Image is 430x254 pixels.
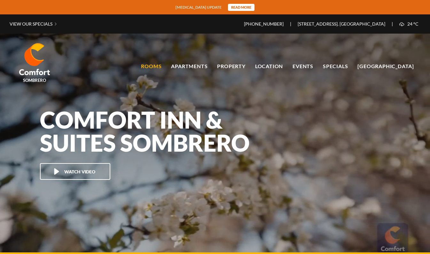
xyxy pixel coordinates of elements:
a: [PHONE_NUMBER] [244,21,290,27]
h1: Comfort Inn & Suites Sombrero [40,108,264,154]
a: View our specials [10,14,52,34]
img: Watch Video [53,168,60,175]
a: Property [217,61,245,71]
span: [MEDICAL_DATA] update [176,4,222,10]
a: Location [255,61,283,71]
button: Watch Video [40,163,110,180]
a: Events [293,61,313,71]
span: | [244,14,392,34]
a: Rooms [141,61,161,71]
span: 24 °C [393,21,418,27]
span: Watch Video [64,169,95,174]
div: | [392,14,420,34]
a: Specials [323,61,348,71]
a: Apartments [171,61,207,71]
a: [STREET_ADDRESS]. [GEOGRAPHIC_DATA] [291,21,392,27]
img: Comfort Inn & Suites Sombrero [19,43,50,75]
a: [GEOGRAPHIC_DATA] [357,61,414,71]
span: Sombrero [23,75,46,83]
div: Read more [228,4,254,11]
